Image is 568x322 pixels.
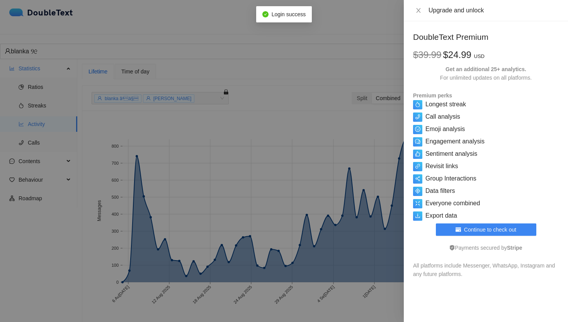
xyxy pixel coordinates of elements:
[413,262,555,277] span: All platforms include Messenger, WhatsApp, Instagram and any future platforms.
[425,174,476,183] h5: Group Interactions
[415,126,420,132] span: smile
[413,31,559,43] h2: DoubleText Premium
[449,245,522,251] span: Payments secured by
[425,211,457,220] h5: Export data
[425,162,458,171] h5: Revisit links
[413,92,452,99] strong: Premium perks
[425,137,485,146] h5: Engagement analysis
[415,114,420,119] span: phone
[415,164,420,169] span: link
[464,225,516,234] span: Continue to check out
[425,124,465,134] h5: Emoji analysis
[446,66,526,72] strong: Get an additional 25+ analytics.
[415,7,422,14] span: close
[415,139,420,144] span: comment
[415,188,420,194] span: aim
[272,11,306,17] span: Login success
[415,213,420,218] span: download
[425,149,477,158] h5: Sentiment analysis
[425,100,466,109] h5: Longest streak
[449,245,455,250] span: safety-certificate
[425,199,480,208] h5: Everyone combined
[436,223,536,236] button: credit-cardContinue to check out
[425,186,455,196] h5: Data filters
[262,11,269,17] span: check-circle
[413,7,424,14] button: Close
[507,245,522,251] b: Stripe
[440,75,532,81] span: For unlimited updates on all platforms.
[425,112,460,121] h5: Call analysis
[415,151,420,157] span: like
[443,49,471,60] span: $ 24.99
[456,227,461,233] span: credit-card
[429,6,559,15] div: Upgrade and unlock
[415,201,420,206] span: fullscreen-exit
[474,53,485,59] span: USD
[413,49,441,60] span: $ 39.99
[415,102,420,107] span: fire
[415,176,420,181] span: share-alt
